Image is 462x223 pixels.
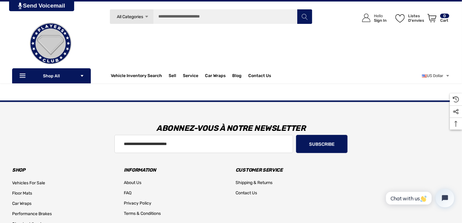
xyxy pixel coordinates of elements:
[124,188,131,198] a: FAQ
[8,119,454,137] h3: Abonnez-vous à notre newsletter
[12,191,32,196] span: Floor Mats
[393,8,425,28] a: Listes d'envies Listes d'envies
[12,201,31,206] span: Car Wraps
[110,9,153,24] a: All Categories Icon Arrow Down Icon Arrow Up
[297,9,312,24] button: Rechercher
[236,166,338,174] h3: Customer Service
[205,70,232,82] a: Car Wraps
[296,135,348,153] button: Subscribe
[18,2,22,9] img: PjwhLS0gR2VuZXJhdG9yOiBHcmF2aXQuaW8gLS0+PHN2ZyB4bWxucz0iaHR0cDovL3d3dy53My5vcmcvMjAwMC9zdmciIHhtb...
[427,14,437,22] svg: Review Your Cart
[111,73,162,80] a: Vehicle Inventory Search
[183,73,198,80] a: Service
[124,180,141,185] span: About Us
[12,178,45,188] a: Vehicles For Sale
[12,211,52,216] span: Performance Brakes
[12,180,45,186] span: Vehicles For Sale
[379,184,459,212] iframe: Tidio Chat
[124,178,141,188] a: About Us
[236,190,257,196] span: Contact Us
[422,70,450,82] a: Sélectionnez la devise : USD
[12,199,31,209] a: Car Wraps
[124,198,151,208] a: Privacy Policy
[425,8,450,31] a: Panier avec 0 article
[453,96,459,102] svg: Recently Viewed
[80,74,84,78] svg: Icon Arrow Down
[408,14,424,23] p: Listes d'envies
[440,18,449,23] p: Cart
[374,14,387,18] p: Hello
[440,14,449,18] p: 0
[395,14,405,23] svg: Listes d'envies
[12,209,52,219] a: Performance Brakes
[248,73,271,80] a: Contact Us
[169,70,183,82] a: Sell
[232,73,242,80] a: Blog
[144,15,149,19] svg: Icon Arrow Down
[20,13,81,74] img: Players Club | Cars For Sale
[124,166,226,174] h3: Information
[236,178,272,188] a: Shipping & Returns
[205,73,226,80] span: Car Wraps
[19,73,28,79] svg: Icon Line
[124,211,161,216] span: Terms & Conditions
[374,18,387,23] p: Sign In
[236,188,257,198] a: Contact Us
[12,68,91,83] p: Shop All
[362,14,371,22] svg: Icon User Account
[124,208,161,219] a: Terms & Conditions
[450,121,462,127] svg: Top
[124,201,151,206] span: Privacy Policy
[124,190,131,196] span: FAQ
[12,166,115,174] h3: Shop
[12,188,32,199] a: Floor Mats
[355,8,390,28] a: Se connecter
[169,73,176,80] span: Sell
[236,180,272,185] span: Shipping & Returns
[117,14,144,19] span: All Categories
[453,109,459,115] svg: Social Media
